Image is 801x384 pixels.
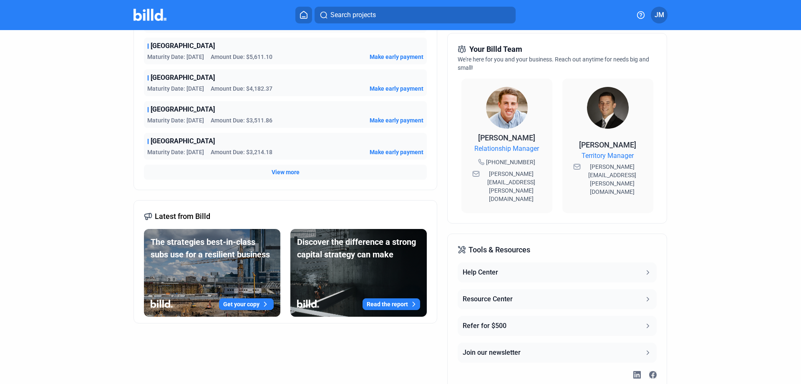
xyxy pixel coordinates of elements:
[463,348,521,358] div: Join our newsletter
[147,116,204,125] span: Maturity Date: [DATE]
[655,10,664,20] span: JM
[211,148,272,156] span: Amount Due: $3,214.18
[370,148,423,156] button: Make early payment
[151,73,215,83] span: [GEOGRAPHIC_DATA]
[297,236,420,261] div: Discover the difference a strong capital strategy can make
[363,298,420,310] button: Read the report
[582,163,642,196] span: [PERSON_NAME][EMAIL_ADDRESS][PERSON_NAME][DOMAIN_NAME]
[370,84,423,93] button: Make early payment
[458,56,649,71] span: We're here for you and your business. Reach out anytime for needs big and small!
[133,9,166,21] img: Billd Company Logo
[370,53,423,61] button: Make early payment
[463,321,506,331] div: Refer for $500
[463,267,498,277] div: Help Center
[469,43,522,55] span: Your Billd Team
[151,104,215,114] span: [GEOGRAPHIC_DATA]
[587,87,629,129] img: Territory Manager
[463,294,513,304] div: Resource Center
[458,289,656,309] button: Resource Center
[651,7,667,23] button: JM
[330,10,376,20] span: Search projects
[211,116,272,125] span: Amount Due: $3,511.86
[211,84,272,93] span: Amount Due: $4,182.37
[315,7,516,23] button: Search projects
[151,41,215,51] span: [GEOGRAPHIC_DATA]
[486,87,528,129] img: Relationship Manager
[272,168,300,176] button: View more
[151,136,215,146] span: [GEOGRAPHIC_DATA]
[458,316,656,336] button: Refer for $500
[155,211,210,222] span: Latest from Billd
[147,84,204,93] span: Maturity Date: [DATE]
[211,53,272,61] span: Amount Due: $5,611.10
[478,133,535,142] span: [PERSON_NAME]
[582,151,634,161] span: Territory Manager
[219,298,274,310] button: Get your copy
[458,262,656,282] button: Help Center
[486,158,535,166] span: [PHONE_NUMBER]
[469,244,530,256] span: Tools & Resources
[370,116,423,125] button: Make early payment
[151,236,274,261] div: The strategies best-in-class subs use for a resilient business
[474,144,539,154] span: Relationship Manager
[147,53,204,61] span: Maturity Date: [DATE]
[147,148,204,156] span: Maturity Date: [DATE]
[458,343,656,363] button: Join our newsletter
[481,170,542,203] span: [PERSON_NAME][EMAIL_ADDRESS][PERSON_NAME][DOMAIN_NAME]
[579,140,636,149] span: [PERSON_NAME]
